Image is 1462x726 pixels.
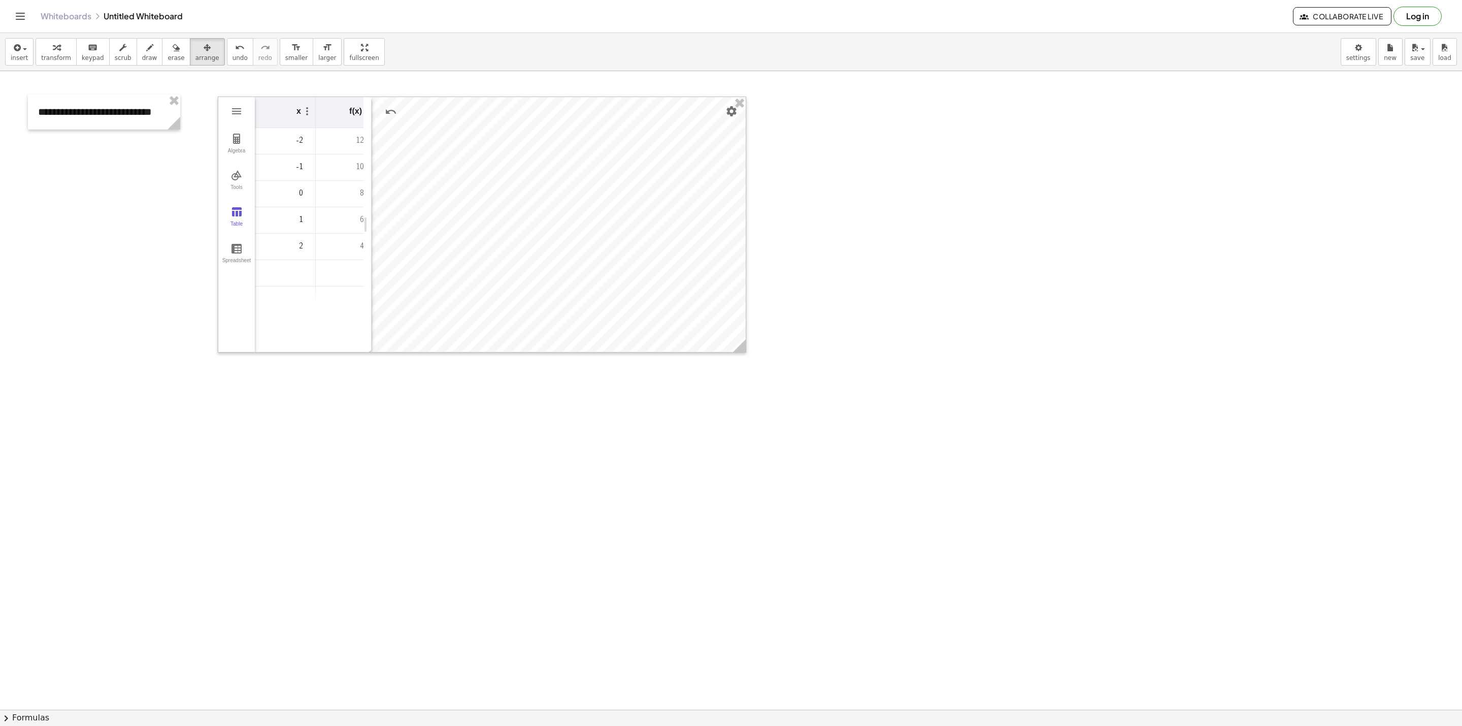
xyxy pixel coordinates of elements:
span: Collaborate Live [1302,12,1383,21]
button: fullscreen [344,38,384,66]
button: Log in [1393,7,1442,26]
button: insert [5,38,34,66]
button: Toggle navigation [12,8,28,24]
button: Collaborate Live [1293,7,1391,25]
div: Table [220,221,253,235]
span: arrange [195,54,219,61]
i: keyboard [88,42,97,54]
div: -1 [255,155,307,180]
span: insert [11,54,28,61]
div: 4 [316,234,368,259]
i: redo [260,42,270,54]
span: fullscreen [349,54,379,61]
span: new [1384,54,1397,61]
div: 6 [316,208,368,233]
span: scrub [115,54,131,61]
div: 8 [316,181,368,206]
button: format_sizesmaller [280,38,313,66]
div: -2 [255,129,307,153]
button: settings [1341,38,1376,66]
span: redo [258,54,272,61]
button: redoredo [253,38,278,66]
span: save [1410,54,1424,61]
button: Undo [382,103,400,121]
i: format_size [322,42,332,54]
button: Settings [722,102,741,120]
span: keypad [82,54,104,61]
i: format_size [291,42,301,54]
div: 1 [255,208,307,233]
button: erase [162,38,190,66]
span: smaller [285,54,308,61]
div: 2 [255,234,307,259]
a: Whiteboards [41,11,91,21]
button: load [1433,38,1457,66]
div: 0 [255,181,307,206]
span: transform [41,54,71,61]
button: scrub [109,38,137,66]
div: x [296,103,301,115]
img: Main Menu [230,105,243,117]
i: undo [235,42,245,54]
span: draw [142,54,157,61]
span: settings [1346,54,1371,61]
button: undoundo [227,38,253,66]
button: format_sizelarger [313,38,342,66]
span: load [1438,54,1451,61]
button: arrange [190,38,225,66]
button: save [1405,38,1431,66]
div: f(x) [349,103,362,115]
div: Algebra [220,148,253,162]
span: erase [168,54,184,61]
button: draw [137,38,163,66]
span: undo [232,54,248,61]
div: Tools [220,184,253,199]
button: new [1378,38,1403,66]
button: keyboardkeypad [76,38,110,66]
div: Spreadsheet [220,258,253,272]
div: 12 [316,129,368,153]
button: transform [36,38,77,66]
div: 10 [316,155,368,180]
span: larger [318,54,336,61]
